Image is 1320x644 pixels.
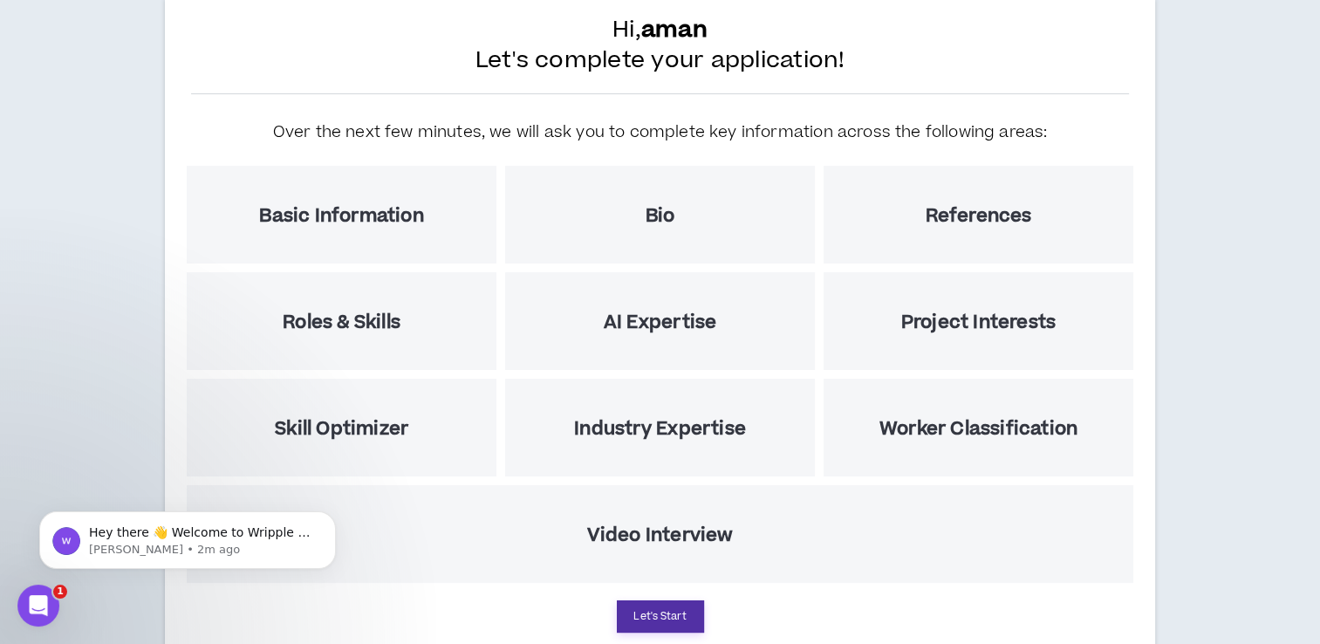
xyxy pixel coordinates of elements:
h5: Roles & Skills [283,312,400,333]
iframe: Intercom live chat [17,585,59,627]
h5: Over the next few minutes, we will ask you to complete key information across the following areas: [273,120,1048,144]
h5: Worker Classification [879,418,1077,440]
h5: References [925,205,1031,227]
button: Let's Start [617,600,704,633]
h5: Skill Optimizer [275,418,408,440]
b: aman [641,13,708,46]
span: Let's complete your application! [475,45,845,76]
h5: Industry Expertise [574,418,746,440]
h5: Project Interests [901,312,1056,333]
iframe: Intercom notifications message [13,475,362,597]
h5: Basic Information [259,205,423,227]
h5: AI Expertise [604,312,716,333]
h5: Bio [646,205,675,227]
span: Hi, [612,15,708,45]
span: 1 [53,585,67,599]
h5: Video Interview [587,524,734,546]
